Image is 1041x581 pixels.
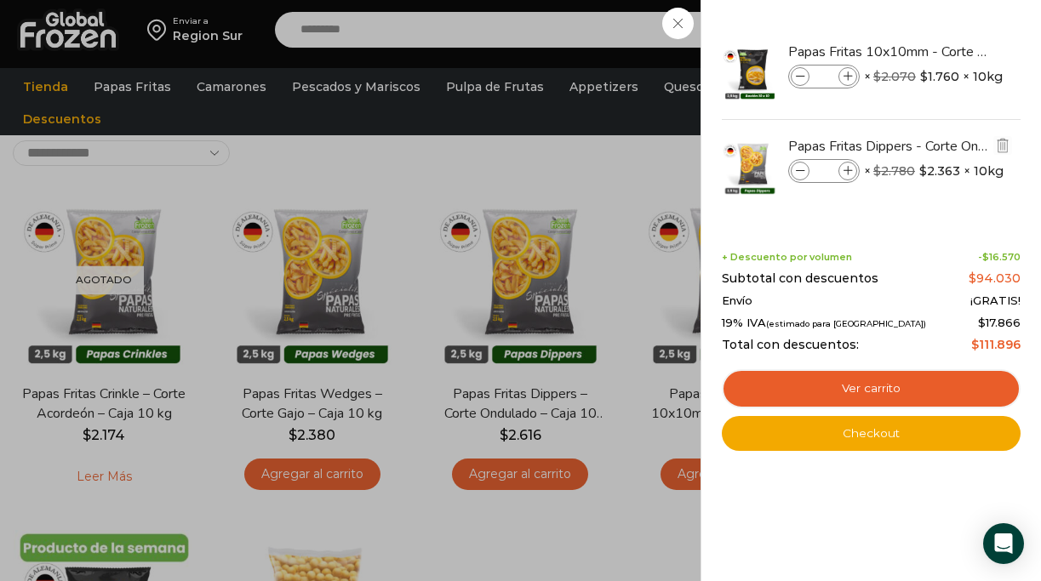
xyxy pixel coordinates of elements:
span: $ [919,162,927,179]
span: 19% IVA [722,316,926,330]
small: (estimado para [GEOGRAPHIC_DATA]) [766,319,926,328]
input: Product quantity [811,162,837,180]
a: Papas Fritas 10x10mm - Corte Bastón - Caja 10 kg [788,43,991,61]
a: Eliminar Papas Fritas Dippers - Corte Ondulado - Caja 10 kg del carrito [993,136,1012,157]
bdi: 2.780 [873,163,915,179]
bdi: 94.030 [969,271,1021,286]
bdi: 1.760 [920,68,959,85]
span: ¡GRATIS! [970,294,1021,308]
bdi: 111.896 [971,337,1021,352]
span: 17.866 [978,316,1021,329]
a: Papas Fritas Dippers - Corte Ondulado - Caja 10 kg [788,137,991,156]
a: Ver carrito [722,369,1021,408]
span: × × 10kg [864,65,1003,88]
span: Total con descuentos: [722,338,859,352]
a: Checkout [722,416,1021,452]
bdi: 2.363 [919,162,960,179]
span: $ [982,251,989,263]
span: $ [873,163,881,179]
span: Subtotal con descuentos [722,271,878,286]
span: $ [978,316,986,329]
bdi: 16.570 [982,251,1021,263]
span: × × 10kg [864,159,1004,183]
input: Product quantity [811,67,837,86]
span: $ [873,69,881,84]
span: $ [920,68,928,85]
div: Open Intercom Messenger [983,523,1024,564]
span: + Descuento por volumen [722,252,852,263]
span: $ [971,337,979,352]
span: - [978,252,1021,263]
span: Envío [722,294,752,308]
img: Eliminar Papas Fritas Dippers - Corte Ondulado - Caja 10 kg del carrito [995,138,1010,153]
bdi: 2.070 [873,69,916,84]
span: $ [969,271,976,286]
